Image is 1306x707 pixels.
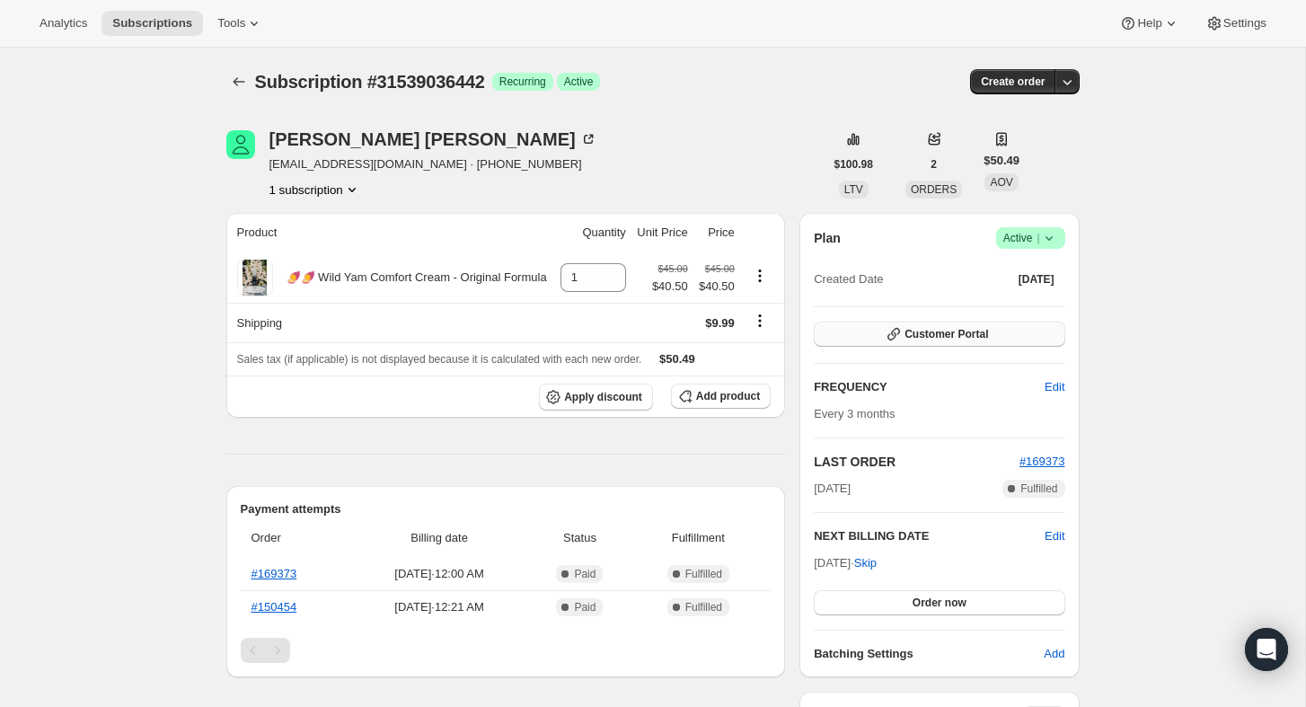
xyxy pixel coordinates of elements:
span: Recurring [499,75,546,89]
span: Billing date [356,529,524,547]
span: Settings [1223,16,1266,31]
h2: LAST ORDER [814,453,1019,471]
span: Paid [574,600,596,614]
span: Order now [913,596,966,610]
button: Add product [671,384,771,409]
button: Product actions [746,266,774,286]
a: #169373 [1019,455,1065,468]
button: 2 [920,152,948,177]
div: [PERSON_NAME] [PERSON_NAME] [269,130,597,148]
span: Fulfilled [685,600,722,614]
h2: NEXT BILLING DATE [814,527,1045,545]
span: [DATE] · [814,556,877,570]
th: Unit Price [631,213,693,252]
span: Create order [981,75,1045,89]
small: $45.00 [705,263,735,274]
button: Edit [1045,527,1064,545]
span: Apply discount [564,390,642,404]
span: [EMAIL_ADDRESS][DOMAIN_NAME] · [PHONE_NUMBER] [269,155,597,173]
a: #150454 [251,600,297,614]
div: 🍠🍠 Wild Yam Comfort Cream - Original Formula [273,269,547,287]
span: Edit [1045,378,1064,396]
span: ORDERS [911,183,957,196]
button: #169373 [1019,453,1065,471]
button: Skip [843,549,887,578]
span: $50.49 [659,352,695,366]
button: Analytics [29,11,98,36]
span: $100.98 [834,157,873,172]
span: Add [1044,645,1064,663]
span: Every 3 months [814,407,895,420]
button: Shipping actions [746,311,774,331]
span: Customer Portal [904,327,988,341]
span: Add product [696,389,760,403]
span: $9.99 [705,316,735,330]
span: Active [1003,229,1058,247]
span: | [1037,231,1039,245]
button: $100.98 [824,152,884,177]
span: Created Date [814,270,883,288]
span: Paid [574,567,596,581]
button: [DATE] [1008,267,1065,292]
span: Subscription #31539036442 [255,72,485,92]
span: Leslie Gerlach [226,130,255,159]
button: Order now [814,590,1064,615]
span: 2 [931,157,937,172]
a: #169373 [251,567,297,580]
span: Sales tax (if applicable) is not displayed because it is calculated with each new order. [237,353,642,366]
h2: FREQUENCY [814,378,1045,396]
span: [DATE] · 12:21 AM [356,598,524,616]
span: [DATE] [1019,272,1055,287]
button: Subscriptions [101,11,203,36]
th: Shipping [226,303,555,342]
th: Order [241,518,350,558]
span: Subscriptions [112,16,192,31]
button: Help [1108,11,1190,36]
nav: Pagination [241,638,772,663]
button: Settings [1195,11,1277,36]
span: Active [564,75,594,89]
span: Fulfilled [1020,482,1057,496]
th: Quantity [554,213,631,252]
span: LTV [844,183,863,196]
button: Customer Portal [814,322,1064,347]
button: Edit [1034,373,1075,402]
span: [DATE] · 12:00 AM [356,565,524,583]
span: [DATE] [814,480,851,498]
span: Analytics [40,16,87,31]
button: Apply discount [539,384,653,411]
div: Open Intercom Messenger [1245,628,1288,671]
button: Tools [207,11,274,36]
button: Subscriptions [226,69,251,94]
span: Fulfilled [685,567,722,581]
h2: Plan [814,229,841,247]
span: $50.49 [984,152,1019,170]
button: Create order [970,69,1055,94]
small: $45.00 [658,263,688,274]
th: Product [226,213,555,252]
span: Tools [217,16,245,31]
h6: Batching Settings [814,645,1044,663]
h2: Payment attempts [241,500,772,518]
span: Help [1137,16,1161,31]
span: Status [534,529,625,547]
th: Price [693,213,740,252]
span: $40.50 [652,278,688,296]
span: Skip [854,554,877,572]
span: $40.50 [699,278,735,296]
span: AOV [990,176,1012,189]
button: Product actions [269,181,361,199]
button: Add [1033,640,1075,668]
span: Fulfillment [637,529,761,547]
